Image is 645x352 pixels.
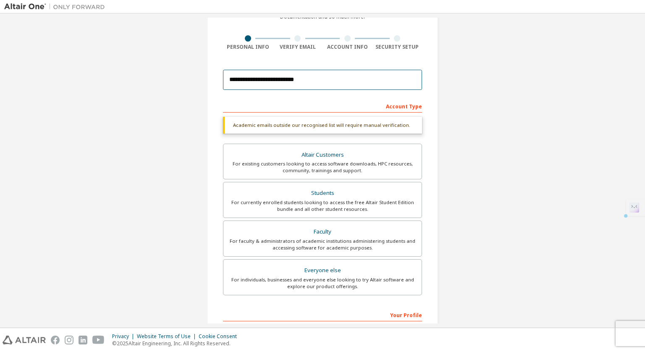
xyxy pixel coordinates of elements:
[228,187,417,199] div: Students
[322,44,372,50] div: Account Info
[273,44,323,50] div: Verify Email
[223,308,422,321] div: Your Profile
[228,160,417,174] div: For existing customers looking to access software downloads, HPC resources, community, trainings ...
[223,117,422,134] div: Academic emails outside our recognised list will require manual verification.
[228,238,417,251] div: For faculty & administrators of academic institutions administering students and accessing softwa...
[92,336,105,344] img: youtube.svg
[228,265,417,276] div: Everyone else
[199,333,242,340] div: Cookie Consent
[4,3,109,11] img: Altair One
[228,149,417,161] div: Altair Customers
[51,336,60,344] img: facebook.svg
[223,99,422,113] div: Account Type
[79,336,87,344] img: linkedin.svg
[228,199,417,213] div: For currently enrolled students looking to access the free Altair Student Edition bundle and all ...
[228,276,417,290] div: For individuals, businesses and everyone else looking to try Altair software and explore our prod...
[228,226,417,238] div: Faculty
[112,340,242,347] p: © 2025 Altair Engineering, Inc. All Rights Reserved.
[112,333,137,340] div: Privacy
[223,44,273,50] div: Personal Info
[137,333,199,340] div: Website Terms of Use
[372,44,422,50] div: Security Setup
[3,336,46,344] img: altair_logo.svg
[65,336,73,344] img: instagram.svg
